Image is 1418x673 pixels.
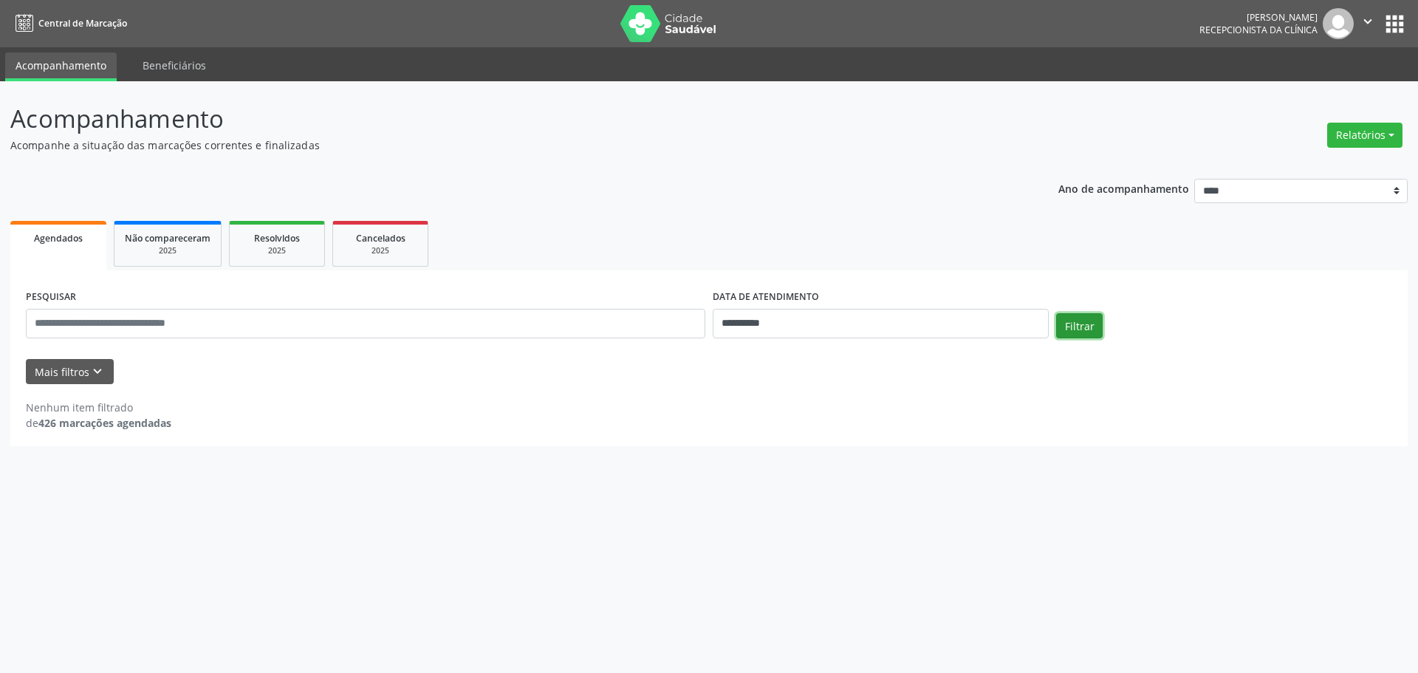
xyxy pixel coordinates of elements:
[1199,24,1318,36] span: Recepcionista da clínica
[1327,123,1402,148] button: Relatórios
[132,52,216,78] a: Beneficiários
[26,415,171,431] div: de
[713,286,819,309] label: DATA DE ATENDIMENTO
[34,232,83,245] span: Agendados
[240,245,314,256] div: 2025
[1058,179,1189,197] p: Ano de acompanhamento
[10,100,988,137] p: Acompanhamento
[26,400,171,415] div: Nenhum item filtrado
[5,52,117,81] a: Acompanhamento
[356,232,405,245] span: Cancelados
[89,363,106,380] i: keyboard_arrow_down
[10,137,988,153] p: Acompanhe a situação das marcações correntes e finalizadas
[125,232,210,245] span: Não compareceram
[125,245,210,256] div: 2025
[1323,8,1354,39] img: img
[1354,8,1382,39] button: 
[26,359,114,385] button: Mais filtroskeyboard_arrow_down
[38,17,127,30] span: Central de Marcação
[254,232,300,245] span: Resolvidos
[38,416,171,430] strong: 426 marcações agendadas
[1360,13,1376,30] i: 
[26,286,76,309] label: PESQUISAR
[1382,11,1408,37] button: apps
[343,245,417,256] div: 2025
[10,11,127,35] a: Central de Marcação
[1199,11,1318,24] div: [PERSON_NAME]
[1056,313,1103,338] button: Filtrar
